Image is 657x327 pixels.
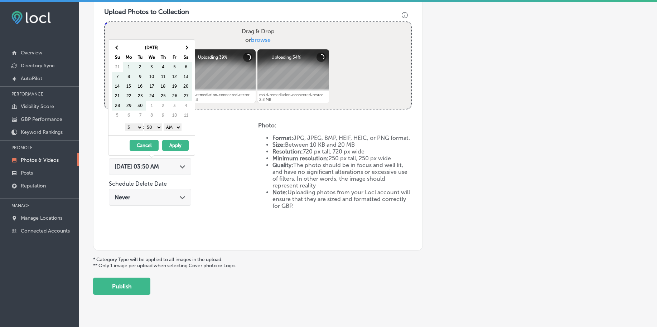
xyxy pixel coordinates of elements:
button: Publish [93,278,150,295]
p: Reputation [21,183,46,189]
p: Connected Accounts [21,228,70,234]
td: 29 [123,101,135,111]
li: Between 10 KB and 20 MB [272,141,412,148]
li: 720 px tall, 720 px wide [272,148,412,155]
td: 19 [169,82,180,91]
td: 22 [123,91,135,101]
strong: Photo: [258,122,276,129]
p: AutoPilot [21,75,42,82]
strong: Format: [272,135,293,141]
span: browse [251,36,271,43]
td: 31 [112,62,123,72]
td: 7 [112,72,123,82]
p: Directory Sync [21,63,55,69]
td: 24 [146,91,158,101]
strong: Minimum resolution: [272,155,329,162]
td: 12 [169,72,180,82]
p: Visibility Score [21,103,54,109]
td: 2 [135,62,146,72]
div: : [111,122,195,132]
th: Tu [135,53,146,62]
li: 250 px tall, 250 px wide [272,155,412,162]
td: 6 [180,62,192,72]
td: 3 [146,62,158,72]
strong: Resolution: [272,148,303,155]
td: 2 [158,101,169,111]
strong: Note: [272,189,288,196]
td: 6 [123,111,135,120]
td: 25 [158,91,169,101]
td: 23 [135,91,146,101]
span: [DATE] 03:50 AM [115,163,159,170]
img: fda3e92497d09a02dc62c9cd864e3231.png [11,11,51,24]
td: 11 [180,111,192,120]
label: Drag & Drop or [239,24,277,47]
button: Apply [162,140,189,151]
td: 5 [169,62,180,72]
p: * Category Type will be applied to all images in the upload. ** Only 1 image per upload when sele... [93,257,643,269]
td: 26 [169,91,180,101]
li: JPG, JPEG, BMP, HEIF, HEIC, or PNG format. [272,135,412,141]
h3: Upload Photos to Collection [104,8,412,16]
strong: Quality: [272,162,293,169]
th: [DATE] [123,43,180,53]
p: Posts [21,170,33,176]
td: 1 [123,62,135,72]
td: 3 [169,101,180,111]
td: 16 [135,82,146,91]
td: 28 [112,101,123,111]
td: 4 [180,101,192,111]
td: 8 [123,72,135,82]
p: Overview [21,50,42,56]
td: 8 [146,111,158,120]
p: Manage Locations [21,215,62,221]
th: We [146,53,158,62]
th: Fr [169,53,180,62]
td: 10 [146,72,158,82]
label: Schedule Delete Date [109,180,167,187]
p: Keyword Rankings [21,129,63,135]
li: Uploading photos from your Locl account will ensure that they are sized and formatted correctly f... [272,189,412,209]
td: 10 [169,111,180,120]
li: The photo should be in focus and well lit, and have no significant alterations or excessive use o... [272,162,412,189]
td: 7 [135,111,146,120]
td: 5 [112,111,123,120]
td: 15 [123,82,135,91]
td: 30 [135,101,146,111]
th: Mo [123,53,135,62]
th: Su [112,53,123,62]
td: 20 [180,82,192,91]
span: Never [115,194,130,201]
td: 17 [146,82,158,91]
strong: Size: [272,141,285,148]
td: 13 [180,72,192,82]
button: Cancel [130,140,159,151]
td: 9 [135,72,146,82]
td: 11 [158,72,169,82]
th: Th [158,53,169,62]
td: 4 [158,62,169,72]
td: 9 [158,111,169,120]
td: 21 [112,91,123,101]
p: GBP Performance [21,116,62,122]
td: 14 [112,82,123,91]
td: 27 [180,91,192,101]
th: Sa [180,53,192,62]
td: 1 [146,101,158,111]
td: 18 [158,82,169,91]
p: Photos & Videos [21,157,59,163]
